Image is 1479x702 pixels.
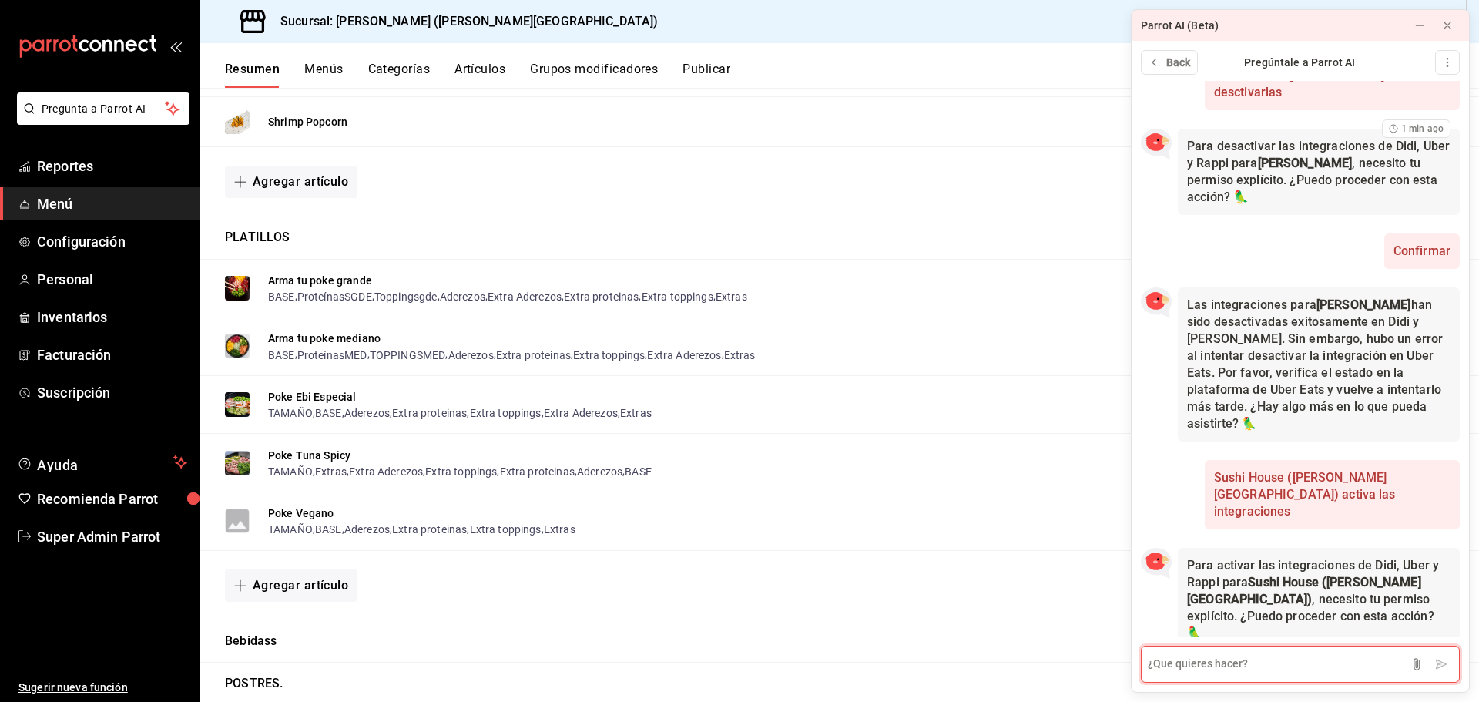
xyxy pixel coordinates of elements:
[268,12,658,31] h3: Sucursal: [PERSON_NAME] ([PERSON_NAME][GEOGRAPHIC_DATA])
[225,229,290,247] button: PLATILLOS
[1141,18,1219,34] div: Parrot AI (Beta)
[304,62,343,88] button: Menús
[1187,138,1450,206] p: Para desactivar las integraciones de Didi, Uber y Rappi para , necesito tu permiso explícito. ¿Pu...
[268,405,652,421] div: , , , , , ,
[470,405,542,421] button: Extra toppings
[297,348,367,363] button: ProteínasMED
[440,289,485,304] button: Aderezos
[169,40,182,52] button: open_drawer_menu
[1198,55,1402,71] div: Pregúntale a Parrot AI
[496,348,571,363] button: Extra proteinas
[1258,156,1353,170] strong: [PERSON_NAME]
[225,633,277,650] button: Bebidass
[1187,297,1450,432] p: Las integraciones para han sido desactivadas exitosamente en Didi y [PERSON_NAME]. Sin embargo, h...
[344,405,390,421] button: Aderezos
[370,348,446,363] button: TOPPINGSMED
[225,166,357,198] button: Agregar artículo
[225,675,283,693] button: POSTRES.
[368,62,431,88] button: Categorías
[37,193,187,214] span: Menú
[448,348,494,363] button: Aderezos
[268,448,350,463] button: Poke Tuna Spicy
[488,289,562,304] button: Extra Aderezos
[315,522,342,537] button: BASE
[37,269,187,290] span: Personal
[11,112,189,128] a: Pregunta a Parrot AI
[42,101,166,117] span: Pregunta a Parrot AI
[225,62,280,88] button: Resumen
[544,405,618,421] button: Extra Aderezos
[392,522,467,537] button: Extra proteinas
[268,346,756,362] div: , , , , , , ,
[268,348,295,363] button: BASE
[225,109,250,134] img: Preview
[225,451,250,475] img: Preview
[17,92,189,125] button: Pregunta a Parrot AI
[37,526,187,547] span: Super Admin Parrot
[268,114,347,129] button: Shrimp Popcorn
[37,382,187,403] span: Suscripción
[1187,557,1450,642] p: Para activar las integraciones de Didi, Uber y Rappi para , necesito tu permiso explícito. ¿Puedo...
[297,289,372,304] button: ProteínasSGDE
[682,62,730,88] button: Publicar
[1187,575,1421,606] strong: Sushi House ([PERSON_NAME][GEOGRAPHIC_DATA])
[1214,469,1450,520] span: Sushi House ([PERSON_NAME][GEOGRAPHIC_DATA]) activa las integraciones
[225,276,250,301] img: Preview
[544,522,575,537] button: Extras
[37,307,187,327] span: Inventarios
[647,348,721,363] button: Extra Aderezos
[37,156,187,176] span: Reportes
[225,392,250,417] img: Preview
[268,522,313,537] button: TAMAÑO
[315,464,347,479] button: Extras
[268,389,357,405] button: Poke Ebi Especial
[1214,67,1450,101] span: Tambien con [PERSON_NAME] desctivarlas
[37,453,167,472] span: Ayuda
[268,464,313,479] button: TAMAÑO
[1382,119,1450,138] div: 1 min ago
[392,405,467,421] button: Extra proteinas
[470,522,542,537] button: Extra toppings
[724,348,756,363] button: Extras
[344,522,390,537] button: Aderezos
[268,273,372,288] button: Arma tu poke grande
[268,289,295,304] button: BASE
[564,289,639,304] button: Extra proteinas
[349,464,423,479] button: Extra Aderezos
[573,348,645,363] button: Extra toppings
[530,62,658,88] button: Grupos modificadores
[500,464,575,479] button: Extra proteinas
[37,489,187,509] span: Recomienda Parrot
[268,405,313,421] button: TAMAÑO
[1141,50,1198,75] button: Back
[268,506,334,521] button: Poke Vegano
[37,231,187,252] span: Configuración
[225,334,250,358] img: Preview
[268,521,575,537] div: , , , , ,
[620,405,652,421] button: Extras
[268,331,381,346] button: Arma tu poke mediano
[716,289,747,304] button: Extras
[625,464,652,479] button: BASE
[1393,243,1450,260] span: Confirmar
[425,464,497,479] button: Extra toppings
[37,344,187,365] span: Facturación
[315,405,342,421] button: BASE
[374,289,438,304] button: Toppingsgde
[454,62,505,88] button: Artículos
[268,463,652,479] div: , , , , , ,
[1166,55,1191,71] span: Back
[225,569,357,602] button: Agregar artículo
[225,62,1479,88] div: navigation tabs
[18,680,187,696] span: Sugerir nueva función
[268,288,747,304] div: , , , , , , ,
[1316,297,1411,312] strong: [PERSON_NAME]
[642,289,713,304] button: Extra toppings
[577,464,622,479] button: Aderezos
